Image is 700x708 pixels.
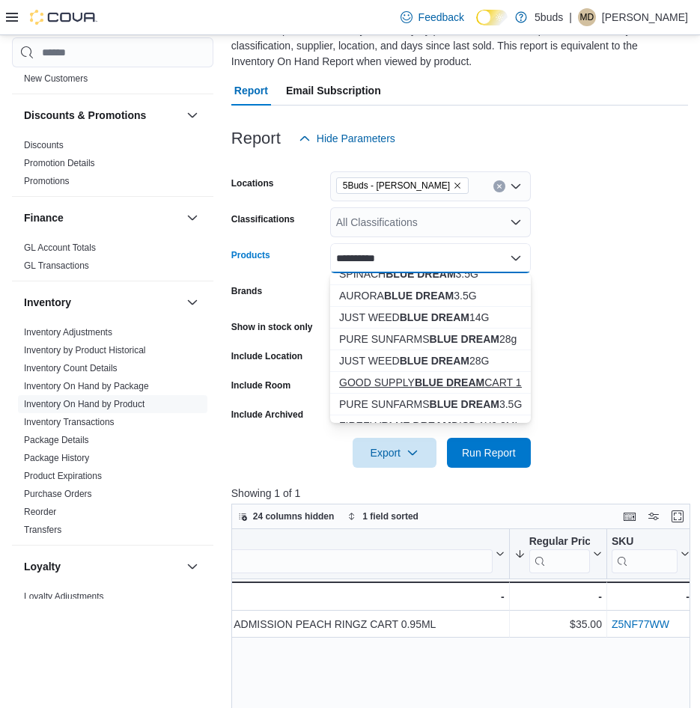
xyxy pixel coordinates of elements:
span: Discounts [24,139,64,151]
span: GL Account Totals [24,242,96,254]
span: Inventory Adjustments [24,326,112,338]
a: Purchase Orders [24,489,92,499]
input: Dark Mode [476,10,508,25]
div: Product [181,535,492,549]
span: Loyalty Adjustments [24,590,104,602]
label: Include Archived [231,409,303,421]
a: GL Transactions [24,260,89,271]
div: PURE SUNFARMS 3.5G [339,397,522,412]
a: Inventory Count Details [24,363,118,373]
h3: Report [231,129,281,147]
button: AURORA BLUE DREAM 3.5G [330,285,531,307]
p: 5buds [535,8,563,26]
span: Reorder [24,506,56,518]
button: FIREFLY BLUE DREAM DISP 1X0.3ML [330,415,531,437]
span: Dark Mode [476,25,477,26]
button: PURE SUNFARMS BLUE DREAM 3.5G [330,394,531,415]
div: Inventory [12,323,213,545]
button: PURE SUNFARMS BLUE DREAM 28g [330,329,531,350]
button: Finance [24,210,180,225]
label: Classifications [231,213,295,225]
div: GOOD SUPPLY CART 1ML [339,375,522,390]
div: Regular Price [529,535,589,573]
h3: Loyalty [24,559,61,574]
span: Run Report [462,445,516,460]
span: Transfers [24,524,61,536]
a: Package Details [24,435,89,445]
div: JUST WEED 28G [339,353,522,368]
span: Inventory Transactions [24,416,115,428]
span: 1 field sorted [362,510,419,522]
strong: BLUE DREAM [386,268,455,280]
p: | [569,8,572,26]
img: Cova [30,10,97,25]
a: Promotion Details [24,158,95,168]
strong: BLUE DREAM [399,355,469,367]
a: Feedback [395,2,470,32]
strong: BLUE DREAM [399,311,469,323]
button: SPINACH BLUE DREAM 3.5G [330,263,531,285]
button: JUST WEED BLUE DREAM 28G [330,350,531,372]
button: Display options [645,507,663,525]
a: Loyalty Adjustments [24,591,104,602]
h3: Finance [24,210,64,225]
label: Show in stock only [231,321,313,333]
div: Regular Price [529,535,589,549]
button: SKU [612,535,690,573]
button: Export [353,438,436,468]
div: JUST WEED 14G [339,310,522,325]
div: AURORA 3.5G [339,288,522,303]
span: Feedback [419,10,464,25]
label: Include Room [231,379,290,391]
button: JUST WEED BLUE DREAM 14G [330,307,531,329]
button: Close list of options [510,252,522,264]
button: Enter fullscreen [669,507,687,525]
a: Inventory Transactions [24,417,115,427]
span: Package History [24,452,89,464]
button: Inventory [24,295,180,310]
button: Keyboard shortcuts [621,507,639,525]
button: Inventory [183,293,201,311]
div: FIREFLY DISP 1X0.3ML [339,418,522,433]
div: Loyalty [12,588,213,629]
label: Brands [231,285,262,297]
p: [PERSON_NAME] [602,8,688,26]
span: Inventory by Product Historical [24,344,146,356]
span: Inventory On Hand by Package [24,380,149,392]
a: GL Account Totals [24,242,96,253]
a: Z5NF77WW [612,618,669,630]
div: Discounts & Promotions [12,136,213,196]
span: Export [362,438,427,468]
button: Open list of options [510,216,522,228]
span: Hide Parameters [317,131,395,146]
div: - [514,588,601,605]
a: Promotions [24,176,70,186]
span: Package Details [24,434,89,446]
div: Maurice Douglas [578,8,596,26]
label: Locations [231,177,274,189]
span: Purchase Orders [24,488,92,500]
button: GOOD SUPPLY BLUE DREAM CART 1ML [330,372,531,394]
span: New Customers [24,73,88,85]
span: MD [580,8,594,26]
strong: BLUE DREAM [429,398,499,410]
div: Product [181,535,492,573]
a: Transfers [24,525,61,535]
h3: Inventory [24,295,71,310]
a: Inventory On Hand by Product [24,399,144,409]
span: Report [234,76,268,106]
span: 24 columns hidden [253,510,335,522]
span: Promotion Details [24,157,95,169]
button: Loyalty [183,558,201,576]
span: GL Transactions [24,260,89,272]
button: Open list of options [510,180,522,192]
span: Email Subscription [286,76,381,106]
label: Include Location [231,350,302,362]
div: - [181,588,504,605]
button: Finance [183,209,201,227]
h3: Discounts & Promotions [24,108,146,123]
a: Inventory by Product Historical [24,345,146,355]
button: Clear input [493,180,505,192]
button: Hide Parameters [293,123,401,153]
a: Package History [24,453,89,463]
